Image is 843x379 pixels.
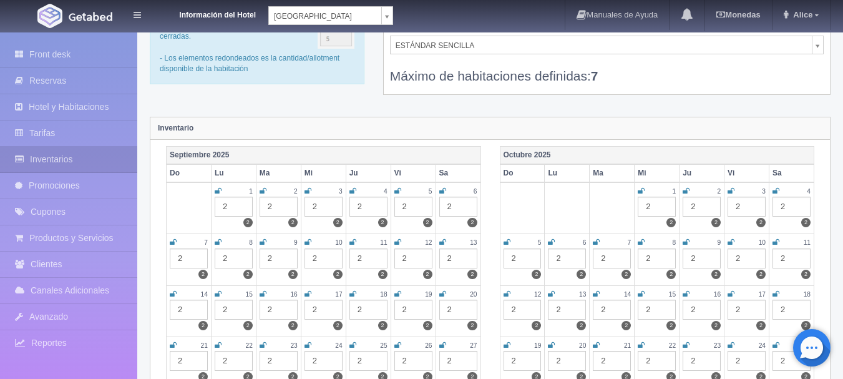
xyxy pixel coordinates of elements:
small: 19 [534,342,541,349]
div: 2 [683,249,721,268]
th: Ma [590,164,635,182]
div: 2 [593,249,631,268]
div: 2 [638,249,676,268]
span: Alice [790,10,812,19]
div: 2 [772,351,811,371]
label: 2 [467,218,477,227]
small: 3 [339,188,343,195]
small: 8 [673,239,676,246]
small: 22 [246,342,253,349]
label: 2 [711,218,721,227]
th: Octubre 2025 [500,146,814,164]
small: 24 [335,342,342,349]
div: 2 [439,249,477,268]
div: 2 [260,300,298,320]
th: Mi [635,164,680,182]
small: 13 [579,291,586,298]
div: 2 [170,351,208,371]
small: 18 [380,291,387,298]
strong: Inventario [158,124,193,132]
div: 2 [439,300,477,320]
div: 2 [215,249,253,268]
small: 6 [583,239,587,246]
div: 2 [728,249,766,268]
div: 2 [548,351,586,371]
label: 2 [333,218,343,227]
th: Septiembre 2025 [167,146,481,164]
small: 10 [335,239,342,246]
div: 2 [260,197,298,217]
label: 2 [423,218,432,227]
label: 2 [801,218,811,227]
small: 17 [759,291,766,298]
label: 2 [198,321,208,330]
div: 2 [728,351,766,371]
small: 5 [538,239,542,246]
label: 2 [666,218,676,227]
div: 2 [683,351,721,371]
label: 2 [467,270,477,279]
label: 2 [243,321,253,330]
div: 2 [548,300,586,320]
small: 12 [534,291,541,298]
label: 2 [423,321,432,330]
label: 2 [467,321,477,330]
div: 2 [772,197,811,217]
small: 2 [717,188,721,195]
div: 2 [504,300,542,320]
div: 2 [394,351,432,371]
div: 2 [349,197,387,217]
div: Máximo de habitaciones definidas: [390,54,824,85]
label: 2 [577,321,586,330]
label: 2 [288,321,298,330]
div: 2 [439,351,477,371]
div: 2 [260,249,298,268]
small: 25 [380,342,387,349]
div: 2 [349,351,387,371]
small: 11 [804,239,811,246]
div: 2 [349,300,387,320]
label: 2 [801,321,811,330]
a: ESTÁNDAR SENCILLA [390,36,824,54]
small: 6 [474,188,477,195]
small: 19 [425,291,432,298]
div: 2 [260,351,298,371]
div: 2 [394,197,432,217]
small: 10 [759,239,766,246]
th: Vi [724,164,769,182]
div: 2 [215,197,253,217]
div: 2 [593,351,631,371]
label: 2 [243,218,253,227]
small: 7 [204,239,208,246]
small: 4 [807,188,811,195]
small: 9 [294,239,298,246]
label: 2 [333,270,343,279]
small: 14 [624,291,631,298]
label: 2 [577,270,586,279]
div: 2 [170,249,208,268]
th: Ju [680,164,724,182]
img: Getabed [37,4,62,28]
span: [GEOGRAPHIC_DATA] [274,7,376,26]
div: 2 [772,249,811,268]
label: 2 [333,321,343,330]
a: [GEOGRAPHIC_DATA] [268,6,393,25]
small: 23 [714,342,721,349]
label: 2 [532,321,541,330]
small: 4 [384,188,387,195]
small: 16 [290,291,297,298]
small: 23 [290,342,297,349]
small: 15 [669,291,676,298]
label: 2 [756,321,766,330]
label: 2 [621,270,631,279]
div: 2 [772,300,811,320]
small: 12 [425,239,432,246]
small: 20 [579,342,586,349]
small: 17 [335,291,342,298]
label: 2 [378,321,387,330]
label: 2 [288,270,298,279]
small: 21 [624,342,631,349]
small: 3 [762,188,766,195]
label: 2 [243,270,253,279]
b: 7 [591,69,598,83]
